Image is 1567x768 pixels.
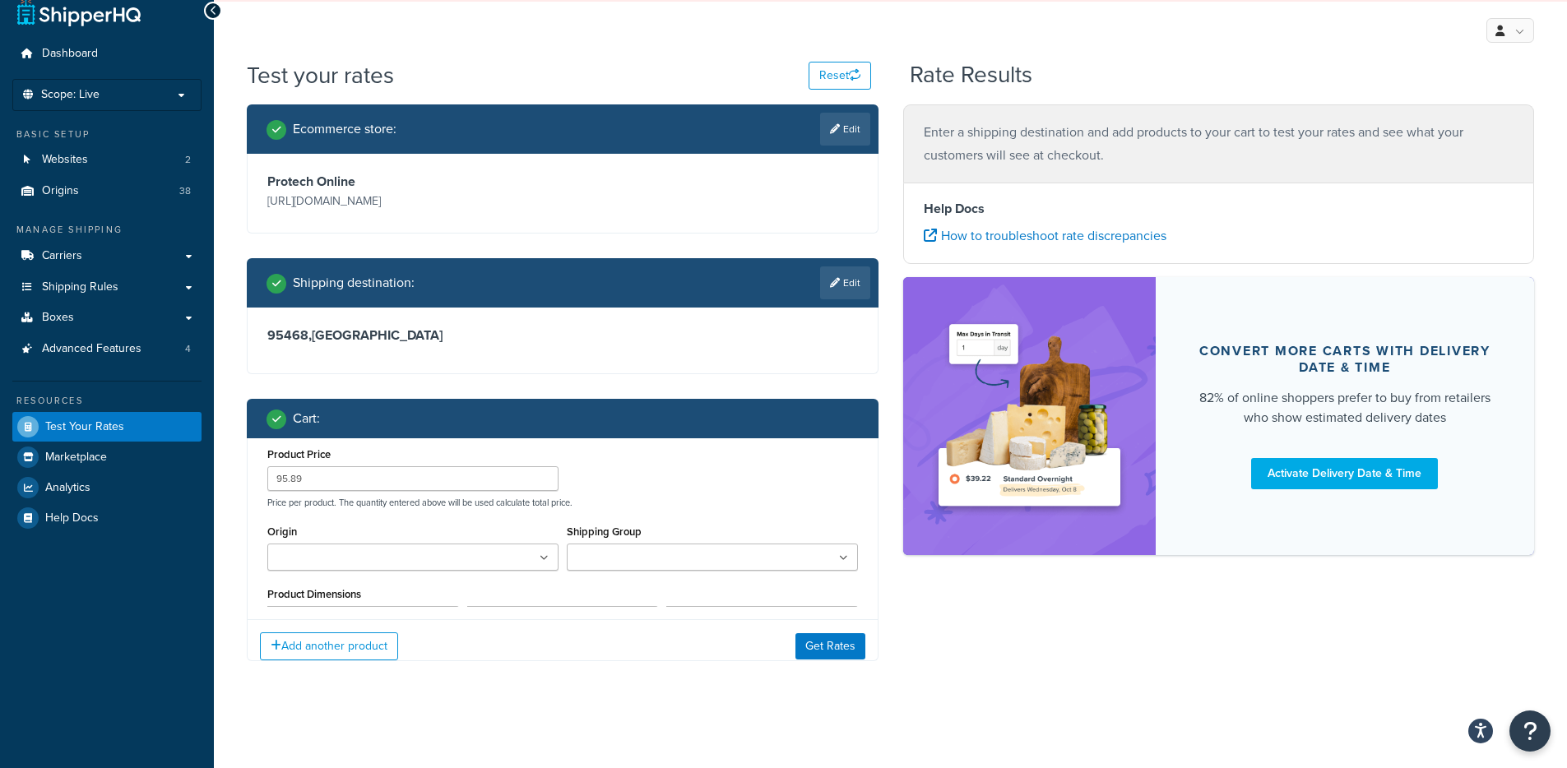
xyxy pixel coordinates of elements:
[12,176,202,206] li: Origins
[12,442,202,472] a: Marketplace
[42,280,118,294] span: Shipping Rules
[12,334,202,364] li: Advanced Features
[924,199,1514,219] h4: Help Docs
[12,473,202,502] a: Analytics
[924,226,1166,245] a: How to troubleshoot rate discrepancies
[637,606,658,631] span: W
[1195,388,1495,428] div: 82% of online shoppers prefer to buy from retailers who show estimated delivery dates
[795,633,865,659] button: Get Rates
[267,190,559,213] p: [URL][DOMAIN_NAME]
[443,606,459,631] span: L
[260,632,398,660] button: Add another product
[12,145,202,175] li: Websites
[293,122,396,136] h2: Ecommerce store :
[45,481,90,495] span: Analytics
[267,525,297,538] label: Origin
[12,412,202,442] a: Test Your Rates
[41,88,100,102] span: Scope: Live
[820,266,870,299] a: Edit
[12,503,202,533] a: Help Docs
[809,62,871,90] button: Reset
[1251,458,1438,489] a: Activate Delivery Date & Time
[12,127,202,141] div: Basic Setup
[928,302,1131,530] img: feature-image-ddt-36eae7f7280da8017bfb280eaccd9c446f90b1fe08728e4019434db127062ab4.png
[924,121,1514,167] p: Enter a shipping destination and add products to your cart to test your rates and see what your c...
[42,153,88,167] span: Websites
[910,62,1032,88] h2: Rate Results
[12,176,202,206] a: Origins38
[267,327,858,344] h3: 95468 , [GEOGRAPHIC_DATA]
[12,145,202,175] a: Websites2
[12,39,202,69] a: Dashboard
[267,448,331,460] label: Product Price
[567,525,642,538] label: Shipping Group
[1509,710,1551,752] button: Open Resource Center
[42,249,82,263] span: Carriers
[1195,343,1495,376] div: Convert more carts with delivery date & time
[12,394,202,408] div: Resources
[45,420,124,434] span: Test Your Rates
[12,303,202,333] a: Boxes
[293,275,415,290] h2: Shipping destination :
[42,47,98,61] span: Dashboard
[42,342,141,356] span: Advanced Features
[45,511,99,525] span: Help Docs
[293,411,320,426] h2: Cart :
[179,184,191,198] span: 38
[263,497,862,508] p: Price per product. The quantity entered above will be used calculate total price.
[247,59,394,91] h1: Test your rates
[12,223,202,237] div: Manage Shipping
[839,606,858,631] span: H
[267,173,559,190] h3: Protech Online
[12,272,202,303] a: Shipping Rules
[12,241,202,271] a: Carriers
[267,588,361,600] label: Product Dimensions
[45,451,107,465] span: Marketplace
[185,342,191,356] span: 4
[42,184,79,198] span: Origins
[42,311,74,325] span: Boxes
[12,334,202,364] a: Advanced Features4
[185,153,191,167] span: 2
[820,113,870,146] a: Edit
